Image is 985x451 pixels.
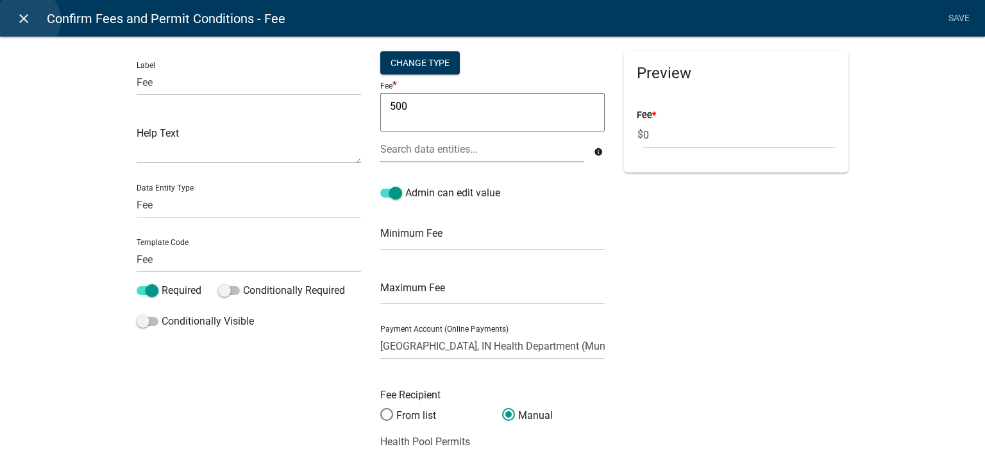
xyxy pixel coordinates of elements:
label: Manual [502,408,553,423]
label: Conditionally Required [218,283,345,298]
span: Confirm Fees and Permit Conditions - Fee [47,6,285,31]
label: From list [380,408,436,423]
label: Fee [637,111,656,120]
label: Admin can edit value [380,185,500,201]
input: Search data entities... [380,136,584,162]
p: Fee [380,81,392,90]
i: info [594,148,603,157]
a: Save [943,6,975,31]
i: close [16,11,31,26]
label: Required [137,283,201,298]
h5: Preview [637,64,836,83]
div: Fee Recipient [371,387,614,403]
label: Conditionally Visible [137,314,254,329]
span: $ [637,122,644,148]
div: Change Type [380,51,460,74]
